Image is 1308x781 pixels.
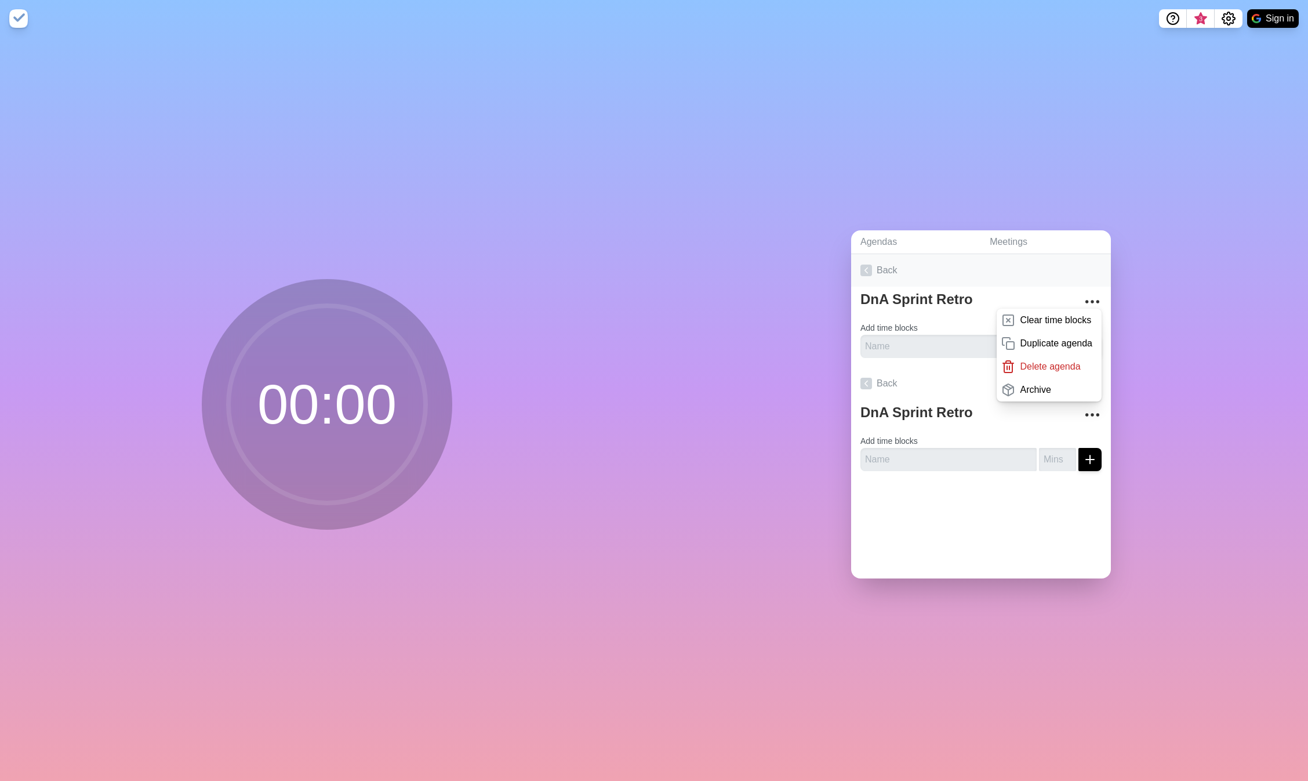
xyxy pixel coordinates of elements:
p: Delete agenda [1020,360,1080,374]
input: Name [860,448,1037,471]
a: Meetings [980,230,1111,254]
img: google logo [1252,14,1261,23]
label: Add time blocks [860,323,918,332]
input: Mins [1039,448,1076,471]
button: Help [1159,9,1187,28]
label: Add time blocks [860,436,918,446]
button: What’s new [1187,9,1215,28]
p: Archive [1020,383,1051,397]
p: Clear time blocks [1020,313,1091,327]
a: Agendas [851,230,980,254]
span: 3 [1196,15,1205,24]
a: Back [851,254,1111,287]
button: Sign in [1247,9,1299,28]
button: Settings [1215,9,1242,28]
p: Duplicate agenda [1020,337,1092,350]
button: More [1081,403,1104,426]
img: timeblocks logo [9,9,28,28]
input: Name [860,335,1037,358]
button: More [1081,290,1104,313]
a: Back [851,367,1111,400]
